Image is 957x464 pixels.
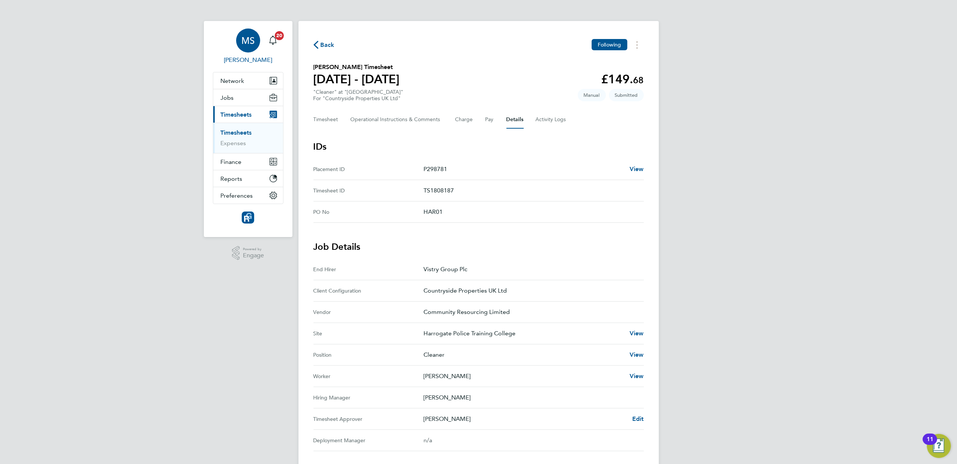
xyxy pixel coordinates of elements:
button: Preferences [213,187,283,204]
a: View [630,350,644,359]
h1: [DATE] - [DATE] [313,72,400,87]
button: Network [213,72,283,89]
div: Timesheet ID [313,186,423,195]
button: Timesheets [213,106,283,123]
span: Powered by [243,246,264,252]
div: Position [313,350,423,359]
span: View [630,351,644,358]
div: n/a [423,436,632,445]
button: Timesheet [313,111,339,129]
span: Finance [221,158,242,165]
span: View [630,165,644,173]
p: Harrogate Police Training College [423,329,624,338]
span: Engage [243,252,264,259]
p: Countryside Properties UK Ltd [423,286,638,295]
a: View [630,329,644,338]
span: Preferences [221,192,253,199]
button: Pay [485,111,494,129]
p: [PERSON_NAME] [423,414,626,423]
span: MS [241,36,255,45]
span: View [630,372,644,380]
p: Community Resourcing Limited [423,308,638,317]
h3: Job Details [313,241,644,253]
div: "Cleaner" at "[GEOGRAPHIC_DATA]" [313,89,404,102]
nav: Main navigation [204,21,292,237]
a: View [630,372,644,381]
span: 68 [633,75,644,86]
span: Reports [221,175,243,182]
span: Michelle Smith [213,56,283,65]
button: Finance [213,153,283,170]
div: Deployment Manager [313,436,423,445]
div: For "Countryside Properties UK Ltd" [313,95,404,102]
span: View [630,330,644,337]
a: Expenses [221,140,246,147]
h3: IDs [313,141,644,153]
p: Cleaner [423,350,624,359]
p: HAR01 [423,207,638,216]
a: View [630,165,644,174]
p: TS1808187 [423,186,638,195]
img: resourcinggroup-logo-retina.png [242,212,254,224]
button: Back [313,40,335,50]
span: This timesheet was manually created. [578,89,606,101]
app-decimal: £149. [601,72,644,86]
div: Site [313,329,423,338]
a: MS[PERSON_NAME] [213,29,283,65]
a: Edit [632,414,644,423]
div: Timesheets [213,123,283,153]
span: Back [321,41,335,50]
span: Jobs [221,94,234,101]
p: [PERSON_NAME] [423,372,624,381]
span: Timesheets [221,111,252,118]
a: Powered byEngage [232,246,264,260]
div: Client Configuration [313,286,423,295]
a: 20 [265,29,280,53]
button: Following [592,39,627,50]
button: Charge [455,111,473,129]
span: Network [221,77,244,84]
div: Hiring Manager [313,393,423,402]
div: End Hirer [313,265,423,274]
span: Following [598,41,621,48]
span: This timesheet is Submitted. [609,89,644,101]
div: PO No [313,207,423,216]
button: Reports [213,170,283,187]
span: Edit [632,415,644,422]
button: Jobs [213,89,283,106]
p: P298781 [423,165,624,174]
button: Operational Instructions & Comments [351,111,443,129]
button: Details [506,111,524,129]
p: [PERSON_NAME] [423,393,638,402]
button: Timesheets Menu [630,39,644,51]
p: Vistry Group Plc [423,265,638,274]
h2: [PERSON_NAME] Timesheet [313,63,400,72]
div: Vendor [313,308,423,317]
div: Placement ID [313,165,423,174]
a: Go to home page [213,212,283,224]
div: 11 [927,439,933,449]
div: Timesheet Approver [313,414,423,423]
span: 20 [275,31,284,40]
button: Open Resource Center, 11 new notifications [927,434,951,458]
button: Activity Logs [536,111,567,129]
div: Worker [313,372,423,381]
a: Timesheets [221,129,252,136]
